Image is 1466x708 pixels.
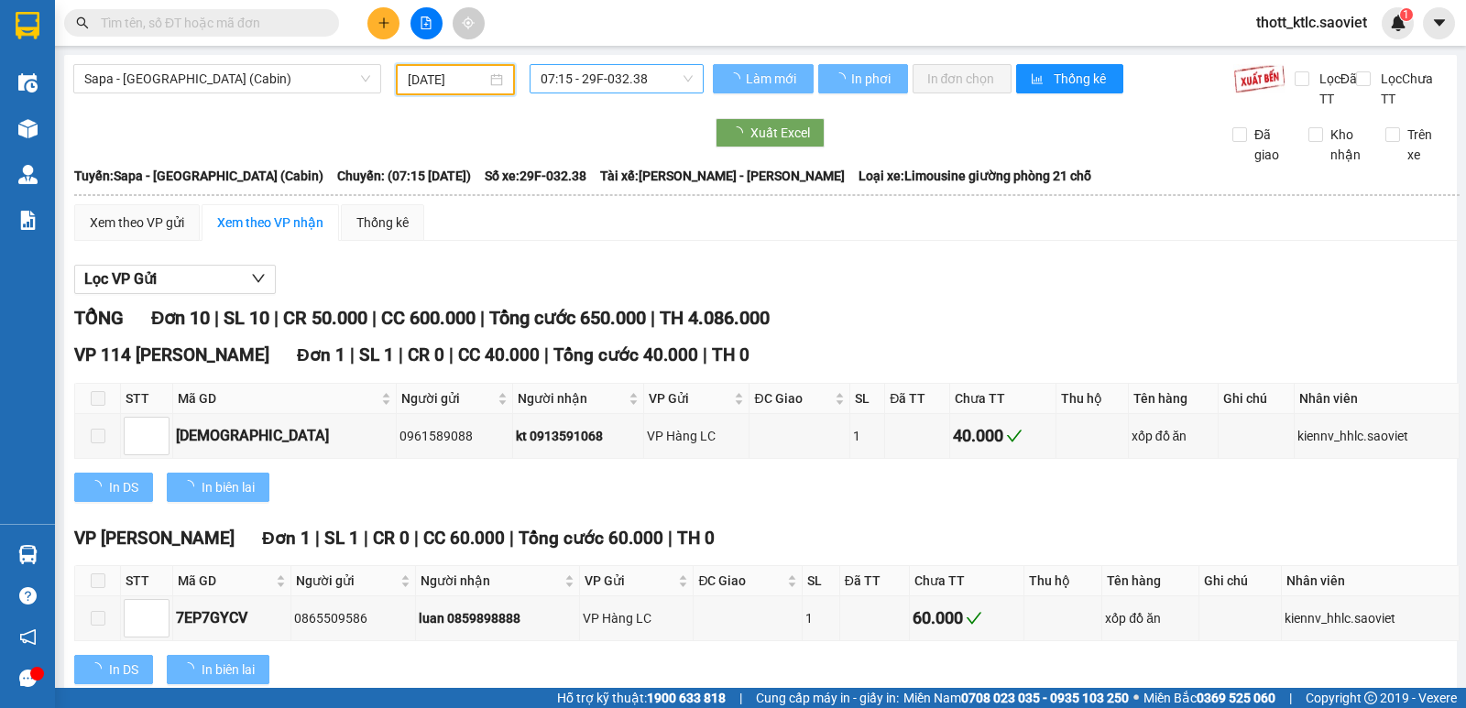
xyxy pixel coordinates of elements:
span: ⚪️ [1133,694,1139,702]
span: Sapa - Hà Nội (Cabin) [84,65,370,93]
span: Miền Nam [903,688,1129,708]
span: TỔNG [74,307,124,329]
span: plus [377,16,390,29]
span: | [315,528,320,549]
span: Tổng cước 40.000 [553,344,698,365]
img: solution-icon [18,211,38,230]
span: loading [728,72,743,85]
span: Người gửi [401,388,493,408]
div: 7EP7GYCV [176,606,288,629]
div: kiennv_hhlc.saoviet [1285,608,1456,628]
span: | [399,344,403,365]
div: 1 [853,426,881,446]
th: STT [121,566,173,596]
span: In biên lai [202,659,255,680]
th: Nhân viên [1295,384,1460,414]
span: check [966,610,982,626]
span: | [544,344,549,365]
span: | [651,307,655,329]
div: Thống kê [356,212,409,233]
th: Chưa TT [910,566,1025,596]
button: Làm mới [713,64,814,93]
span: | [739,688,742,708]
th: Thu hộ [1056,384,1129,414]
span: loading [181,662,202,675]
td: 8IHFHS23 [173,414,397,458]
span: | [509,528,514,549]
span: 07:15 - 29F-032.38 [541,65,692,93]
span: Làm mới [746,69,799,89]
span: thott_ktlc.saoviet [1242,11,1382,34]
span: Người nhận [518,388,625,408]
img: 9k= [1233,64,1285,93]
button: file-add [410,7,443,39]
span: Miền Bắc [1143,688,1275,708]
span: Người nhận [421,571,561,591]
span: | [668,528,673,549]
span: | [414,528,419,549]
span: CC 40.000 [458,344,540,365]
span: question-circle [19,587,37,605]
strong: 1900 633 818 [647,691,726,705]
div: kiennv_hhlc.saoviet [1297,426,1456,446]
div: luan 0859898888 [419,608,576,628]
span: loading [89,480,109,493]
span: Mã GD [178,571,272,591]
span: Tài xế: [PERSON_NAME] - [PERSON_NAME] [600,166,845,186]
div: 40.000 [953,423,1054,449]
button: In biên lai [167,473,269,502]
th: Chưa TT [950,384,1057,414]
span: Đơn 1 [262,528,311,549]
span: | [703,344,707,365]
div: xốp đồ ăn [1105,608,1196,628]
span: Xuất Excel [750,123,810,143]
sup: 1 [1400,8,1413,21]
span: VP Gửi [585,571,674,591]
div: VP Hàng LC [583,608,690,628]
span: | [480,307,485,329]
span: | [449,344,454,365]
span: aim [462,16,475,29]
div: Xem theo VP gửi [90,212,184,233]
span: loading [833,72,848,85]
button: aim [453,7,485,39]
span: Tổng cước 650.000 [489,307,646,329]
div: [DEMOGRAPHIC_DATA] [176,424,393,447]
span: | [350,344,355,365]
button: In đơn chọn [913,64,1012,93]
span: | [1289,688,1292,708]
th: Tên hàng [1129,384,1219,414]
th: SL [850,384,885,414]
span: Loại xe: Limousine giường phòng 21 chỗ [859,166,1091,186]
th: Thu hộ [1024,566,1102,596]
span: CC 600.000 [381,307,476,329]
span: VP Gửi [649,388,730,408]
td: VP Hàng LC [644,414,749,458]
span: Đơn 10 [151,307,210,329]
span: | [214,307,219,329]
span: loading [730,126,750,139]
button: In biên lai [167,655,269,684]
th: Ghi chú [1199,566,1281,596]
button: In DS [74,473,153,502]
span: In phơi [851,69,893,89]
span: VP 114 [PERSON_NAME] [74,344,269,365]
span: Đã giao [1247,125,1295,165]
div: 1 [805,608,837,628]
div: xốp đồ ăn [1132,426,1215,446]
strong: 0369 525 060 [1197,691,1275,705]
span: Người gửi [296,571,397,591]
span: Hỗ trợ kỹ thuật: [557,688,726,708]
div: VP Hàng LC [647,426,746,446]
button: plus [367,7,399,39]
th: Đã TT [840,566,910,596]
button: bar-chartThống kê [1016,64,1123,93]
span: SL 1 [359,344,394,365]
span: caret-down [1431,15,1448,31]
b: Tuyến: Sapa - [GEOGRAPHIC_DATA] (Cabin) [74,169,323,183]
span: | [274,307,279,329]
span: search [76,16,89,29]
span: Lọc Đã TT [1312,69,1360,109]
input: Tìm tên, số ĐT hoặc mã đơn [101,13,317,33]
td: 7EP7GYCV [173,596,291,640]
